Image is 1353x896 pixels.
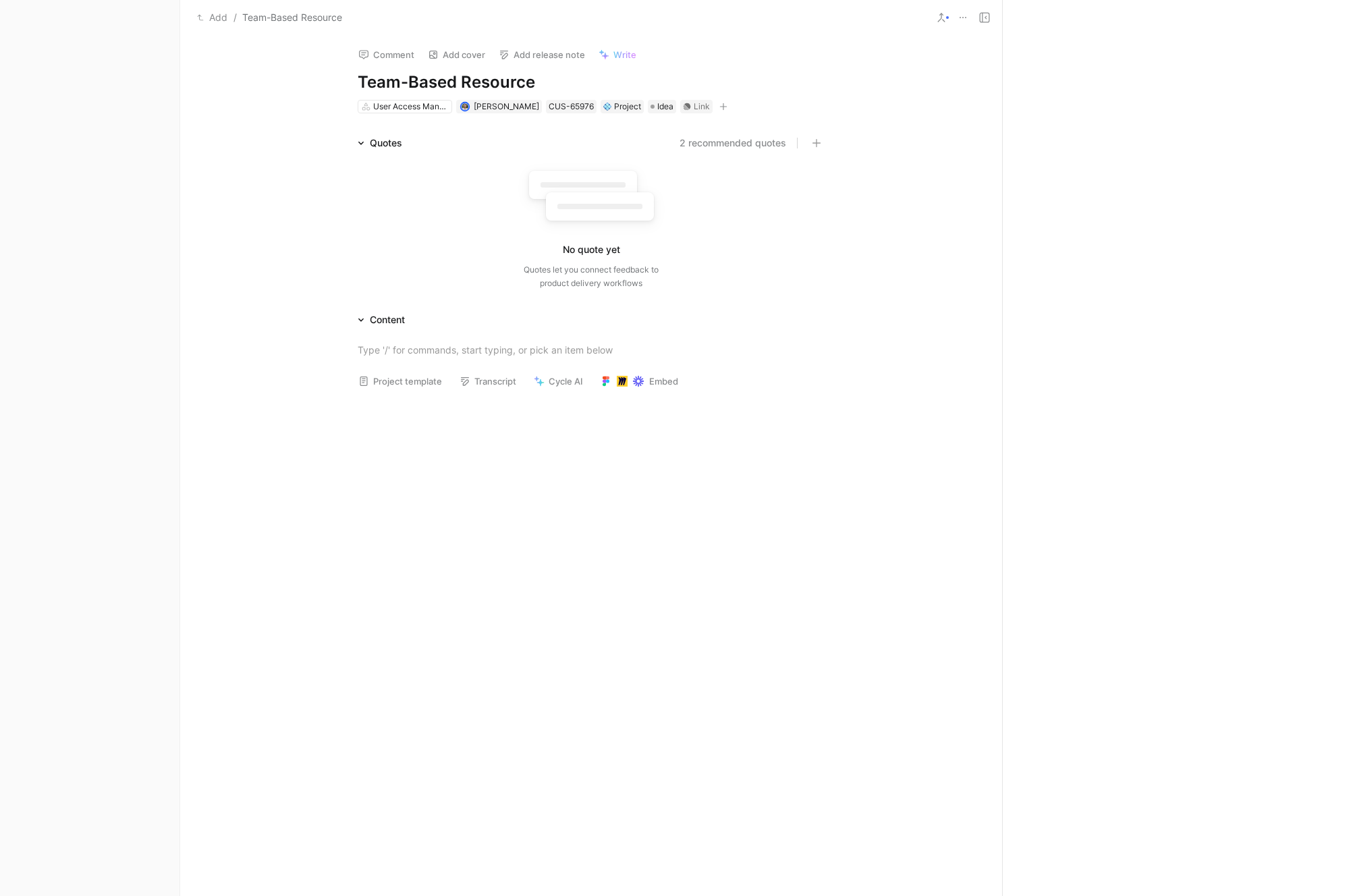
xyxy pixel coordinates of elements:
[370,312,405,328] div: Content
[549,100,594,113] div: CUS-65976
[352,312,410,328] div: Content
[563,242,620,258] div: No quote yet
[233,9,237,26] span: /
[603,100,641,113] div: Project
[528,372,589,391] button: Cycle AI
[373,100,449,113] div: User Access Management
[524,263,659,290] div: Quotes let you connect feedback to product delivery workflows
[613,49,636,61] span: Write
[194,9,231,26] button: Add
[352,135,408,151] div: Quotes
[474,101,539,111] span: [PERSON_NAME]
[680,135,786,151] button: 2 recommended quotes
[422,45,491,64] button: Add cover
[595,372,684,391] button: Embed
[592,45,642,64] button: Write
[352,45,420,64] button: Comment
[461,103,468,110] img: avatar
[493,45,591,64] button: Add release note
[657,100,673,113] span: Idea
[603,103,611,111] img: 💠
[601,100,644,113] div: 💠Project
[242,9,342,26] span: Team-Based Resource
[453,372,522,391] button: Transcript
[358,72,825,93] h1: Team-Based Resource
[694,100,710,113] div: Link
[370,135,402,151] div: Quotes
[648,100,676,113] div: Idea
[352,372,448,391] button: Project template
